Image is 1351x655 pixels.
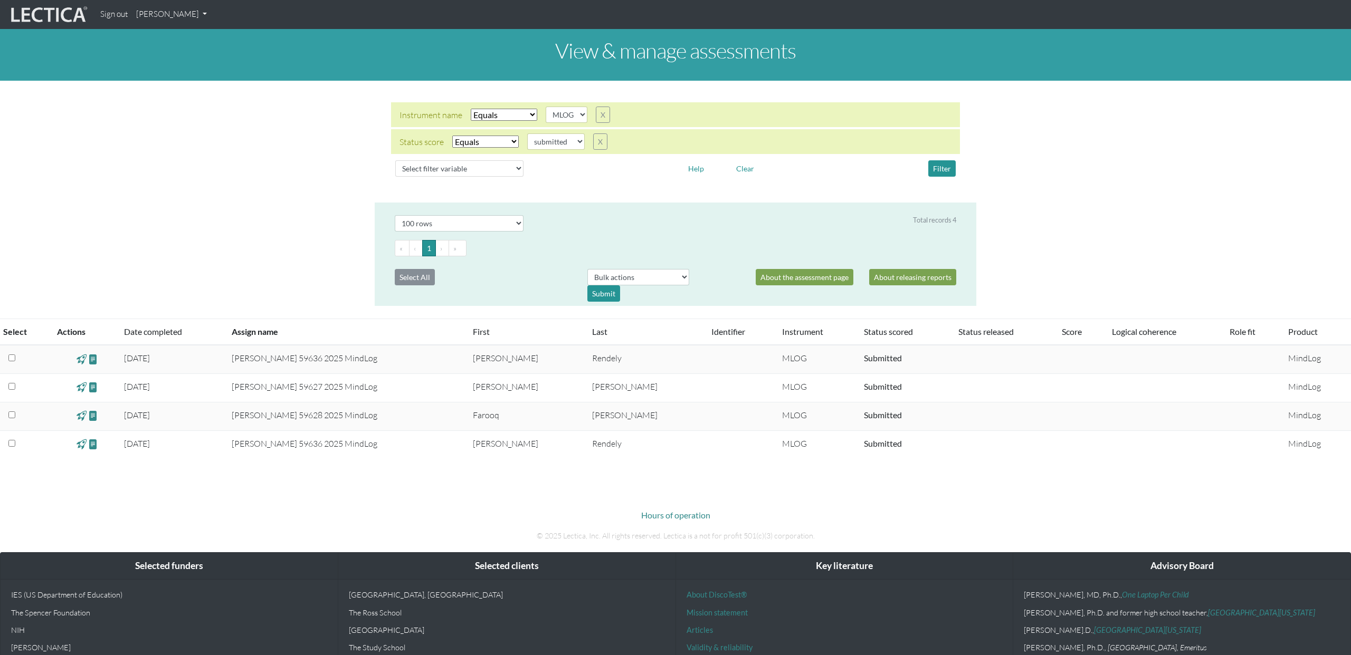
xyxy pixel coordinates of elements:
[88,353,98,365] span: view
[1094,625,1201,634] a: [GEOGRAPHIC_DATA][US_STATE]
[11,590,327,599] p: IES (US Department of Education)
[1282,402,1351,430] td: MindLog
[586,373,705,402] td: [PERSON_NAME]
[88,438,98,450] span: view
[349,643,665,652] p: The Study School
[596,107,610,123] button: X
[77,410,87,422] span: view
[864,410,902,420] a: Completed = assessment has been completed; CS scored = assessment has been CLAS scored; LS scored...
[395,240,956,256] ul: Pagination
[641,510,710,520] a: Hours of operation
[11,643,327,652] p: [PERSON_NAME]
[1024,643,1340,652] p: [PERSON_NAME], Ph.D.
[593,133,607,150] button: X
[731,160,759,177] button: Clear
[77,353,87,365] span: view
[77,438,87,450] span: view
[422,240,436,256] button: Go to page 1
[96,4,132,25] a: Sign out
[225,430,467,458] td: [PERSON_NAME] 59636 2025 MindLog
[1282,345,1351,373] td: MindLog
[118,430,225,458] td: [DATE]
[1230,326,1255,336] a: Role fit
[592,326,607,336] a: Last
[1282,430,1351,458] td: MindLog
[683,162,709,172] a: Help
[1062,326,1082,336] a: Score
[687,608,748,617] a: Mission statement
[349,625,665,634] p: [GEOGRAPHIC_DATA]
[587,285,620,302] div: Submit
[118,402,225,430] td: [DATE]
[51,319,118,345] th: Actions
[687,643,753,652] a: Validity & reliability
[1282,373,1351,402] td: MindLog
[8,5,88,25] img: lecticalive
[467,345,586,373] td: [PERSON_NAME]
[864,326,913,336] a: Status scored
[586,345,705,373] td: Rendely
[395,269,435,285] button: Select All
[88,381,98,393] span: view
[1024,625,1340,634] p: [PERSON_NAME].D.,
[676,553,1013,580] div: Key literature
[132,4,211,25] a: [PERSON_NAME]
[683,160,709,177] button: Help
[1013,553,1350,580] div: Advisory Board
[776,430,858,458] td: MLOG
[928,160,956,177] button: Filter
[118,345,225,373] td: [DATE]
[782,326,823,336] a: Instrument
[349,590,665,599] p: [GEOGRAPHIC_DATA], [GEOGRAPHIC_DATA]
[1122,590,1189,599] a: One Laptop Per Child
[869,269,956,285] a: About releasing reports
[687,625,713,634] a: Articles
[118,373,225,402] td: [DATE]
[1,553,338,580] div: Selected funders
[864,438,902,448] a: Completed = assessment has been completed; CS scored = assessment has been CLAS scored; LS scored...
[1024,608,1340,617] p: [PERSON_NAME], Ph.D. and former high school teacher,
[913,215,956,225] div: Total records 4
[399,136,444,148] div: Status score
[225,402,467,430] td: [PERSON_NAME] 59628 2025 MindLog
[77,381,87,393] span: view
[225,373,467,402] td: [PERSON_NAME] 59627 2025 MindLog
[586,402,705,430] td: [PERSON_NAME]
[1024,590,1340,599] p: [PERSON_NAME], MD, Ph.D.,
[586,430,705,458] td: Rendely
[399,109,462,121] div: Instrument name
[776,402,858,430] td: MLOG
[467,430,586,458] td: [PERSON_NAME]
[776,373,858,402] td: MLOG
[124,326,182,336] a: Date completed
[225,319,467,345] th: Assign name
[864,381,902,391] a: Completed = assessment has been completed; CS scored = assessment has been CLAS scored; LS scored...
[687,590,747,599] a: About DiscoTest®
[88,410,98,422] span: view
[1112,326,1176,336] a: Logical coherence
[11,625,327,634] p: NIH
[11,608,327,617] p: The Spencer Foundation
[958,326,1014,336] a: Status released
[383,530,968,542] p: © 2025 Lectica, Inc. All rights reserved. Lectica is a not for profit 501(c)(3) corporation.
[1288,326,1318,336] a: Product
[349,608,665,617] p: The Ross School
[467,373,586,402] td: [PERSON_NAME]
[711,326,745,336] a: Identifier
[864,353,902,363] a: Completed = assessment has been completed; CS scored = assessment has been CLAS scored; LS scored...
[1208,608,1315,617] a: [GEOGRAPHIC_DATA][US_STATE]
[225,345,467,373] td: [PERSON_NAME] 59636 2025 MindLog
[776,345,858,373] td: MLOG
[338,553,675,580] div: Selected clients
[467,402,586,430] td: Farooq
[756,269,853,285] a: About the assessment page
[1105,643,1207,652] em: , [GEOGRAPHIC_DATA], Emeritus
[473,326,490,336] a: First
